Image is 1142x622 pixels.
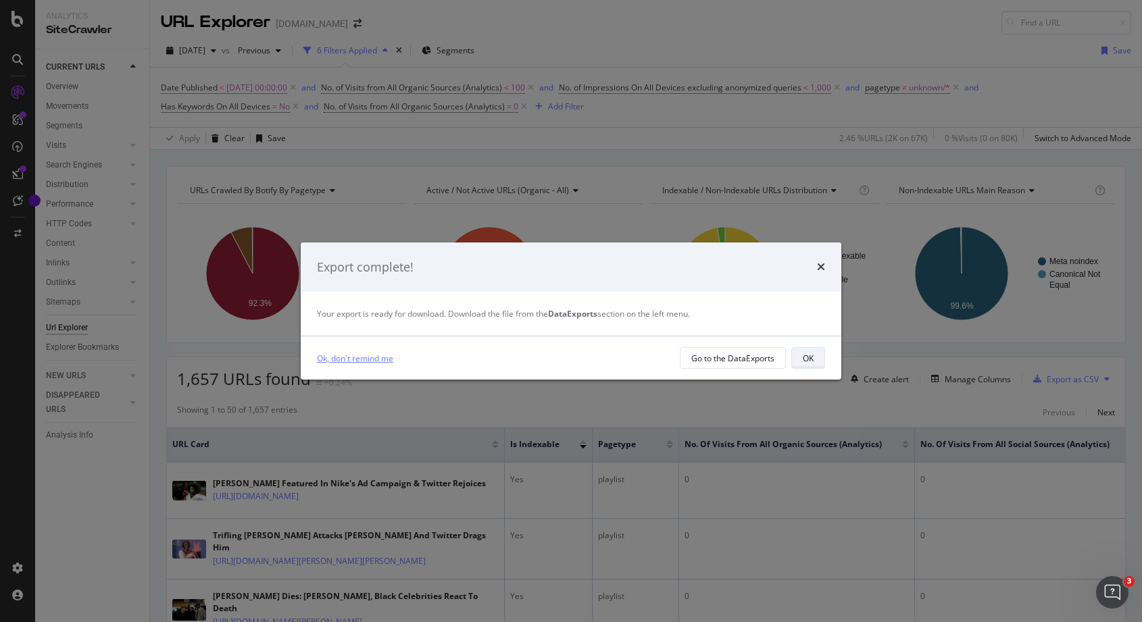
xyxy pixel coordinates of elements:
[680,347,786,369] button: Go to the DataExports
[548,308,690,319] span: section on the left menu.
[1124,576,1135,587] span: 3
[317,308,825,319] div: Your export is ready for download. Download the file from the
[301,242,841,380] div: modal
[791,347,825,369] button: OK
[317,259,414,276] div: Export complete!
[691,353,774,364] div: Go to the DataExports
[317,351,393,365] a: Ok, don't remind me
[803,353,814,364] div: OK
[817,259,825,276] div: times
[1096,576,1128,608] iframe: Intercom live chat
[548,308,597,319] strong: DataExports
